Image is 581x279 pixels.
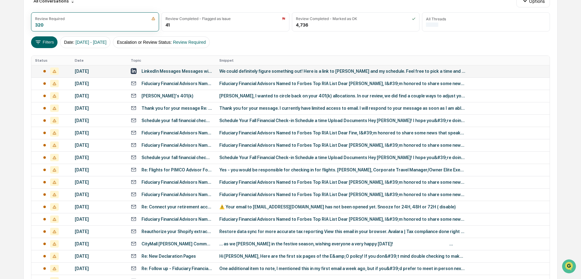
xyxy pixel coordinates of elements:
[219,241,465,246] div: ... as we [PERSON_NAME] in the festive season, wishing everyone a very happy [DATE]!‌ ‌ ‌ ‌ ‌ ‌ ‌...
[43,104,74,109] a: Powered byPylon
[105,49,112,56] button: Start new chat
[141,155,212,160] div: Schedule your fall financial check-in w/[PERSON_NAME]
[75,180,123,185] div: [DATE]
[75,93,123,98] div: [DATE]
[173,40,206,45] span: Review Required
[219,69,465,74] div: We could definitely figure something out! Here is a link to [PERSON_NAME] and my schedule. Feel f...
[165,16,231,21] div: Review Completed - Flagged as Issue
[219,254,465,259] div: Hi [PERSON_NAME], Here are the first six pages of the E&amp;O policy! If you don&#39;t mind doubl...
[35,22,43,27] div: 320
[6,47,17,58] img: 1746055101610-c473b297-6a78-478c-a979-82029cc54cd1
[4,75,42,86] a: 🖐️Preclearance
[296,16,357,21] div: Review Completed - Marked as OK
[219,93,465,98] div: [PERSON_NAME], I wanted to circle back on your 401(k) allocations. In our review, we did find a c...
[75,254,123,259] div: [DATE]
[75,118,123,123] div: [DATE]
[141,106,212,111] div: Thank you for your message Re: 🗓 FW: YPO WM Monthly Board Call on [DATE] | Read Meeting Report
[141,81,212,86] div: Fiduciary Financial Advisors Named to Forbes Top RIA List
[219,229,465,234] div: Restore data sync for more accurate tax reporting View this email in your browser. Avalara | Tax ...
[282,17,285,21] img: icon
[31,56,71,65] th: Status
[75,229,123,234] div: [DATE]
[45,78,50,83] div: 🗄️
[75,69,123,74] div: [DATE]
[141,204,212,209] div: Re: Connect your retirement accounts for professional management
[141,143,212,148] div: Fiduciary Financial Advisors Named to Forbes Top RIA List
[75,106,123,111] div: [DATE]
[21,47,101,53] div: Start new chat
[412,17,416,21] img: icon
[219,81,465,86] div: Fiduciary Financial Advisors Named to Forbes Top RIA List Dear [PERSON_NAME], I&#39;m honored to ...
[75,155,123,160] div: [DATE]
[141,217,212,222] div: Fiduciary Financial Advisors Named to Forbes Top RIA List
[141,180,212,185] div: Fiduciary Financial Advisors Named to Forbes Top RIA List
[75,130,123,135] div: [DATE]
[71,56,127,65] th: Date
[219,192,465,197] div: Fiduciary Financial Advisors Named to Forbes Top RIA List Dear [PERSON_NAME], I&#39;m honored to ...
[426,17,446,21] div: All Threads
[75,167,123,172] div: [DATE]
[6,13,112,23] p: How can we help?
[219,143,465,148] div: Fiduciary Financial Advisors Named to Forbes Top RIA List Dear [PERSON_NAME], I&#39;m honored to ...
[141,241,212,246] div: CityMall [PERSON_NAME] Commerce forward with a $47M Series D ...
[219,167,465,172] div: Yes - you would be responsible for checking in for flights. [PERSON_NAME], Corporate Travel Manag...
[12,89,39,96] span: Data Lookup
[76,40,107,45] span: [DATE] - [DATE]
[165,22,170,27] div: 41
[141,266,212,271] div: Re: Follow up - Fiduciary Financial Advisors
[75,217,123,222] div: [DATE]
[4,87,41,98] a: 🔎Data Lookup
[6,78,11,83] div: 🖐️
[51,78,76,84] span: Attestations
[141,118,212,123] div: Schedule your fall financial check-in w/[PERSON_NAME]
[113,36,210,48] button: Escalation or Review Status:Review Required
[561,259,578,275] iframe: Open customer support
[219,204,465,209] div: ⚠️ Your email to [EMAIL_ADDRESS][DOMAIN_NAME] has not been opened yet. Snooze for 24H, 48H or 72H...
[21,53,78,58] div: We're available if you need us!
[141,130,212,135] div: Fiduciary Financial Advisors Named to Forbes Top RIA List
[31,36,58,48] button: Filters
[219,180,465,185] div: Fiduciary Financial Advisors Named to Forbes Top RIA List Dear [PERSON_NAME], I&#39;m honored to ...
[151,17,155,21] img: icon
[75,81,123,86] div: [DATE]
[141,192,212,197] div: Fiduciary Financial Advisors Named to Forbes Top RIA List
[219,130,465,135] div: Fiduciary Financial Advisors Named to Forbes Top RIA List Dear Fine, I&#39;m honored to share som...
[35,16,65,21] div: Review Required
[60,36,110,48] button: Date:[DATE] - [DATE]
[216,56,550,65] th: Snippet
[219,106,465,111] div: Thank you for your message. I currently have limited access to email. I will respond to your mess...
[75,266,123,271] div: [DATE]
[219,118,465,123] div: Schedule Your Fall Financial Check-in Schedule a time Upload Documents Hey [PERSON_NAME]! I hope ...
[42,75,79,86] a: 🗄️Attestations
[6,90,11,95] div: 🔎
[219,155,465,160] div: Schedule Your Fall Financial Check-in Schedule a time Upload Documents Hey [PERSON_NAME]! I hope ...
[219,266,465,271] div: One additional item to note, I mentioned this in my first email a week ago, but if you&#39;d pref...
[75,204,123,209] div: [DATE]
[219,217,465,222] div: Fiduciary Financial Advisors Named to Forbes Top RIA List Dear [PERSON_NAME], I&#39;m honored to ...
[141,167,212,172] div: Re: Flights for PIMCO Advisor Forum Live Meetings [DATE]
[12,78,40,84] span: Preclearance
[75,241,123,246] div: [DATE]
[61,105,74,109] span: Pylon
[141,93,193,98] div: [PERSON_NAME]'s 401(k)
[296,22,308,27] div: 4,736
[141,229,212,234] div: Reauthorize your Shopify extractor
[141,69,212,74] div: LinkedIn Messages Messages with [PERSON_NAME], [PERSON_NAME]
[75,192,123,197] div: [DATE]
[127,56,216,65] th: Topic
[141,254,196,259] div: Re: New Declaration Pages
[75,143,123,148] div: [DATE]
